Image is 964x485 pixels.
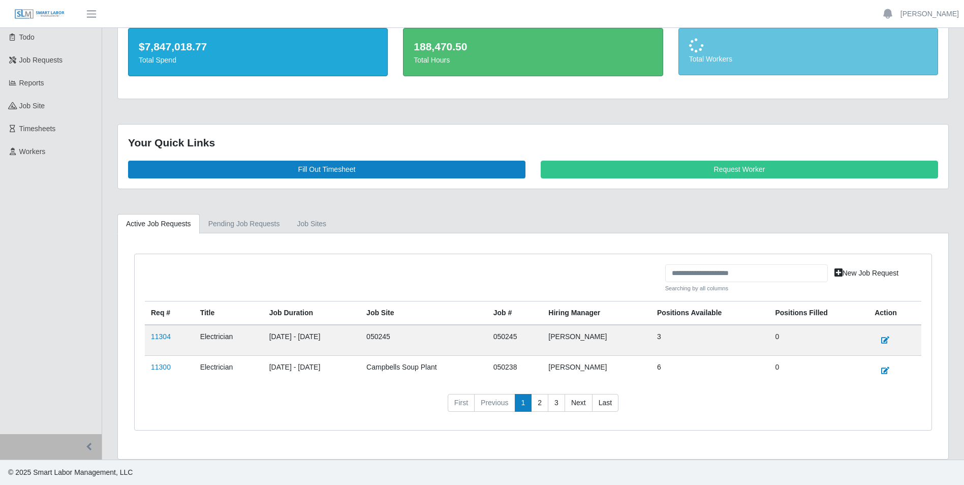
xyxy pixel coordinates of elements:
[128,161,525,178] a: Fill Out Timesheet
[592,394,618,412] a: Last
[487,325,543,356] td: 050245
[487,355,543,386] td: 050238
[665,284,828,293] small: Searching by all columns
[828,264,906,282] a: New Job Request
[360,301,487,325] th: job site
[900,9,959,19] a: [PERSON_NAME]
[263,355,360,386] td: [DATE] - [DATE]
[651,325,769,356] td: 3
[19,79,44,87] span: Reports
[548,394,565,412] a: 3
[200,214,289,234] a: Pending Job Requests
[117,214,200,234] a: Active Job Requests
[8,468,133,476] span: © 2025 Smart Labor Management, LLC
[769,355,868,386] td: 0
[689,54,927,65] div: Total Workers
[151,332,171,341] a: 11304
[128,135,938,151] div: Your Quick Links
[19,56,63,64] span: Job Requests
[19,125,56,133] span: Timesheets
[145,301,194,325] th: Req #
[565,394,593,412] a: Next
[151,363,171,371] a: 11300
[542,325,651,356] td: [PERSON_NAME]
[360,355,487,386] td: Campbells Soup Plant
[289,214,335,234] a: job sites
[263,301,360,325] th: Job Duration
[14,9,65,20] img: SLM Logo
[19,102,45,110] span: job site
[19,33,35,41] span: Todo
[868,301,921,325] th: Action
[542,301,651,325] th: Hiring Manager
[360,325,487,356] td: 050245
[651,355,769,386] td: 6
[194,355,263,386] td: Electrician
[145,394,921,420] nav: pagination
[651,301,769,325] th: Positions Available
[19,147,46,156] span: Workers
[769,325,868,356] td: 0
[487,301,543,325] th: Job #
[194,301,263,325] th: Title
[515,394,532,412] a: 1
[263,325,360,356] td: [DATE] - [DATE]
[139,55,377,66] div: Total Spend
[139,39,377,55] div: $7,847,018.77
[194,325,263,356] td: Electrician
[414,39,652,55] div: 188,470.50
[414,55,652,66] div: Total Hours
[542,355,651,386] td: [PERSON_NAME]
[541,161,938,178] a: Request Worker
[531,394,548,412] a: 2
[769,301,868,325] th: Positions Filled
